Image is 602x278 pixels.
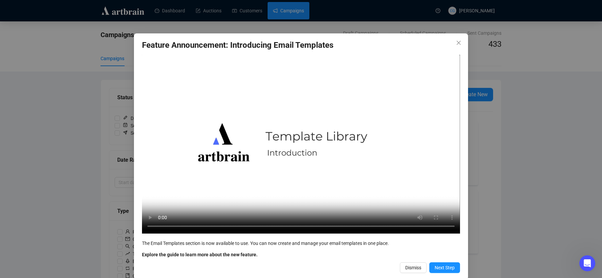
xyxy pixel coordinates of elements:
h3: Feature Announcement: Introducing Email Templates [142,40,460,51]
div: The Email Templates section is now available to use. You can now create and manage your email tem... [142,240,460,247]
button: Dismiss [400,262,427,273]
video: Your browser does not support the video tag. [142,55,460,234]
span: Dismiss [405,264,421,271]
span: close [456,40,461,45]
span: Next Step [435,264,455,271]
button: Next Step [429,262,460,273]
button: Close [453,37,464,48]
b: Explore the guide to learn more about the new feature. [142,252,258,257]
iframe: Intercom live chat [579,255,595,271]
